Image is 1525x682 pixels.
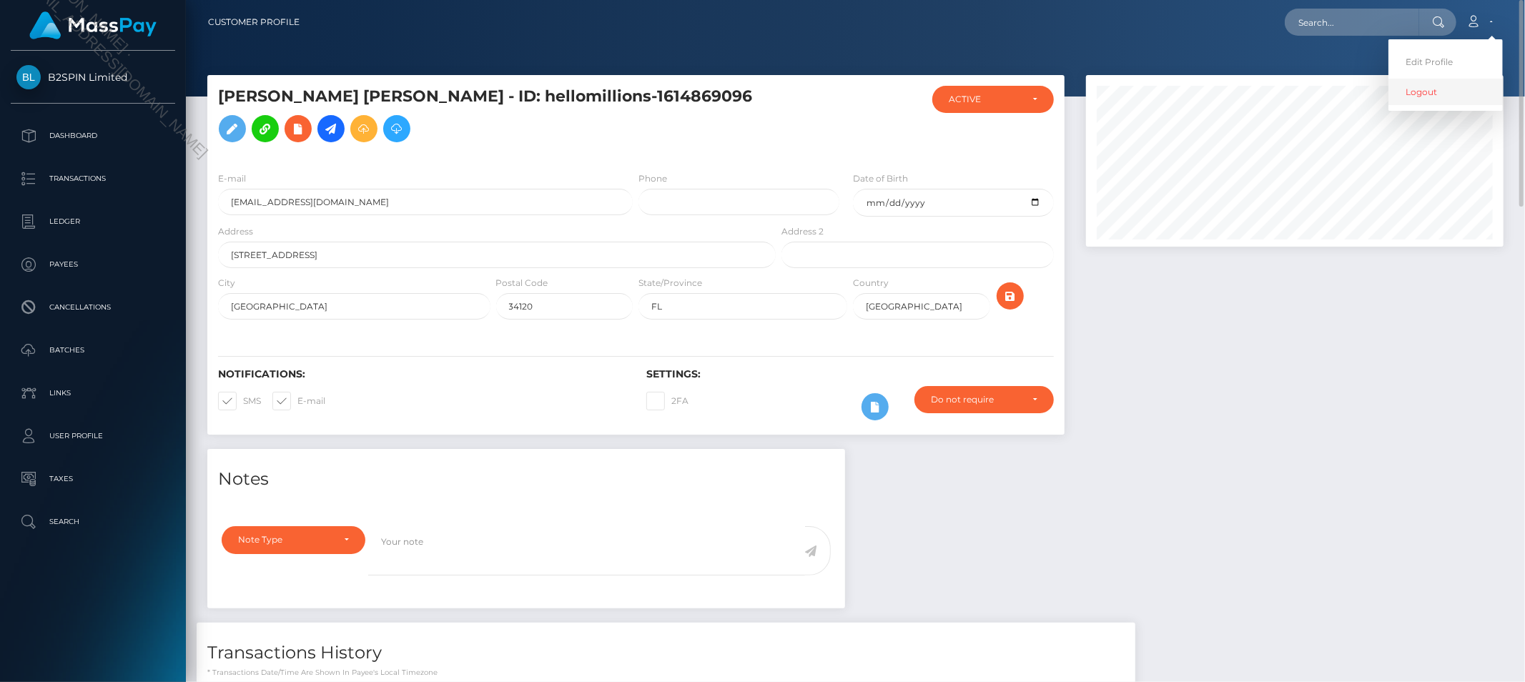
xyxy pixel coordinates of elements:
[11,161,175,197] a: Transactions
[16,65,41,89] img: B2SPIN Limited
[272,392,325,410] label: E-mail
[853,277,889,290] label: Country
[16,468,169,490] p: Taxes
[11,332,175,368] a: Batches
[208,7,300,37] a: Customer Profile
[853,172,908,185] label: Date of Birth
[11,71,175,84] span: B2SPIN Limited
[11,461,175,497] a: Taxes
[638,172,667,185] label: Phone
[11,247,175,282] a: Payees
[207,667,1125,678] p: * Transactions date/time are shown in payee's local timezone
[11,418,175,454] a: User Profile
[218,392,261,410] label: SMS
[222,526,365,553] button: Note Type
[646,368,1053,380] h6: Settings:
[949,94,1021,105] div: ACTIVE
[1388,79,1503,105] a: Logout
[11,375,175,411] a: Links
[16,168,169,189] p: Transactions
[646,392,689,410] label: 2FA
[11,504,175,540] a: Search
[11,204,175,239] a: Ledger
[638,277,702,290] label: State/Province
[496,277,548,290] label: Postal Code
[781,225,824,238] label: Address 2
[1388,49,1503,75] a: Edit Profile
[931,394,1021,405] div: Do not require
[218,86,768,149] h5: [PERSON_NAME] [PERSON_NAME] - ID: hellomillions-1614869096
[218,277,235,290] label: City
[16,125,169,147] p: Dashboard
[16,211,169,232] p: Ledger
[218,467,834,492] h4: Notes
[932,86,1054,113] button: ACTIVE
[207,641,1125,666] h4: Transactions History
[317,115,345,142] a: Initiate Payout
[11,118,175,154] a: Dashboard
[16,340,169,361] p: Batches
[238,534,332,545] div: Note Type
[1285,9,1419,36] input: Search...
[16,254,169,275] p: Payees
[218,172,246,185] label: E-mail
[218,368,625,380] h6: Notifications:
[218,225,253,238] label: Address
[16,297,169,318] p: Cancellations
[11,290,175,325] a: Cancellations
[16,425,169,447] p: User Profile
[16,382,169,404] p: Links
[16,511,169,533] p: Search
[29,11,157,39] img: MassPay Logo
[914,386,1054,413] button: Do not require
